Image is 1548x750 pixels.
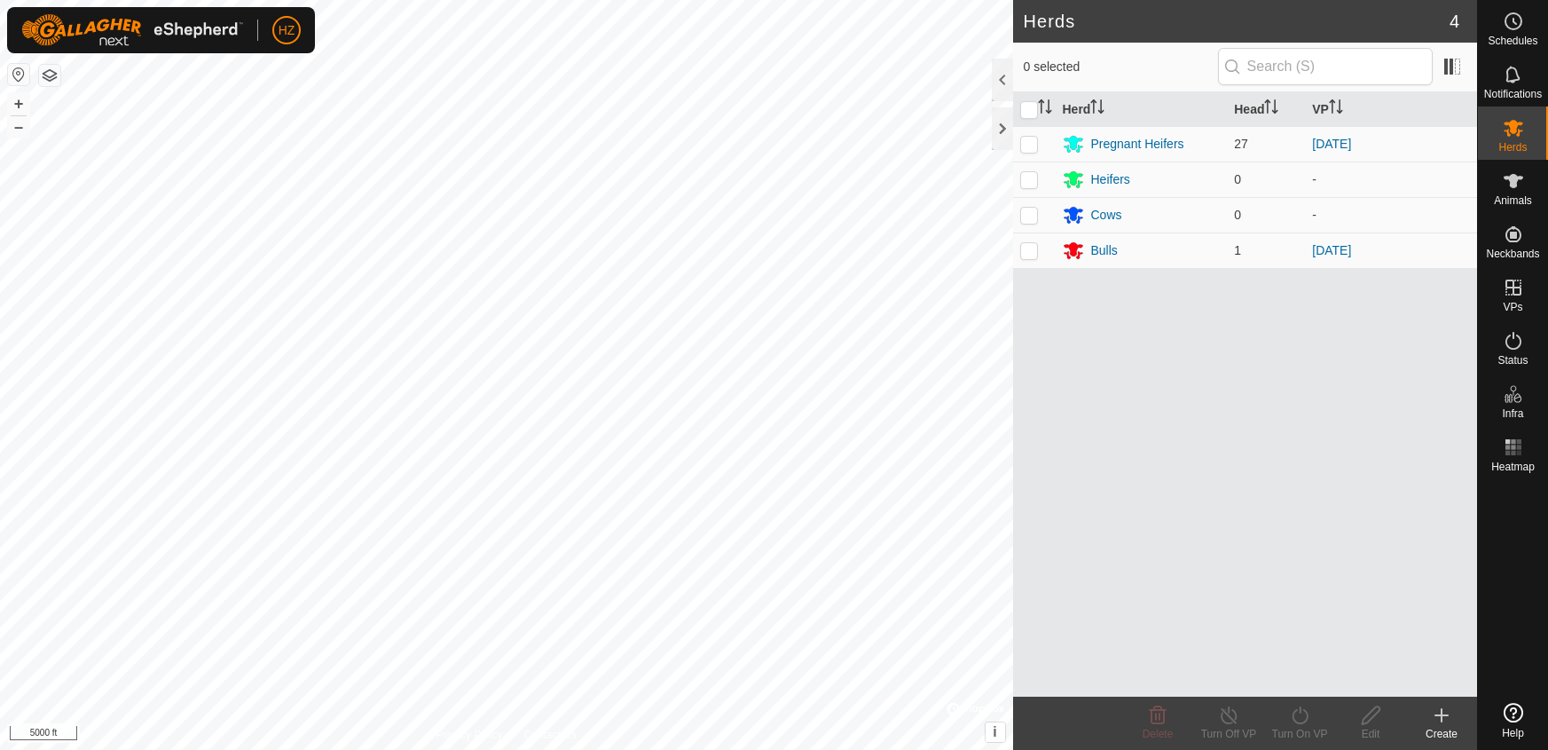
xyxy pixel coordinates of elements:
[1305,92,1477,127] th: VP
[1305,197,1477,233] td: -
[523,727,576,743] a: Contact Us
[1497,355,1528,366] span: Status
[1024,11,1450,32] h2: Herds
[1406,726,1477,742] div: Create
[1312,243,1351,257] a: [DATE]
[1091,170,1130,189] div: Heifers
[39,65,60,86] button: Map Layers
[1478,696,1548,746] a: Help
[21,14,243,46] img: Gallagher Logo
[436,727,503,743] a: Privacy Policy
[1227,92,1305,127] th: Head
[1494,195,1532,206] span: Animals
[1488,36,1537,46] span: Schedules
[1234,243,1241,257] span: 1
[993,724,996,739] span: i
[1091,241,1118,260] div: Bulls
[1329,102,1343,116] p-sorticon: Activate to sort
[8,93,29,114] button: +
[1502,728,1524,738] span: Help
[1143,728,1174,740] span: Delete
[8,116,29,138] button: –
[1305,162,1477,197] td: -
[1234,172,1241,186] span: 0
[1038,102,1052,116] p-sorticon: Activate to sort
[1484,89,1542,99] span: Notifications
[1312,137,1351,151] a: [DATE]
[279,21,295,40] span: HZ
[1091,135,1184,154] div: Pregnant Heifers
[1090,102,1104,116] p-sorticon: Activate to sort
[1450,8,1459,35] span: 4
[1091,206,1122,225] div: Cows
[1491,462,1535,472] span: Heatmap
[1264,102,1278,116] p-sorticon: Activate to sort
[1193,726,1264,742] div: Turn Off VP
[1503,302,1522,312] span: VPs
[1218,48,1433,85] input: Search (S)
[8,64,29,85] button: Reset Map
[1335,726,1406,742] div: Edit
[986,722,1005,742] button: i
[1502,408,1523,419] span: Infra
[1264,726,1335,742] div: Turn On VP
[1486,249,1539,259] span: Neckbands
[1024,58,1218,76] span: 0 selected
[1498,142,1527,153] span: Herds
[1234,137,1248,151] span: 27
[1056,92,1228,127] th: Herd
[1234,208,1241,222] span: 0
